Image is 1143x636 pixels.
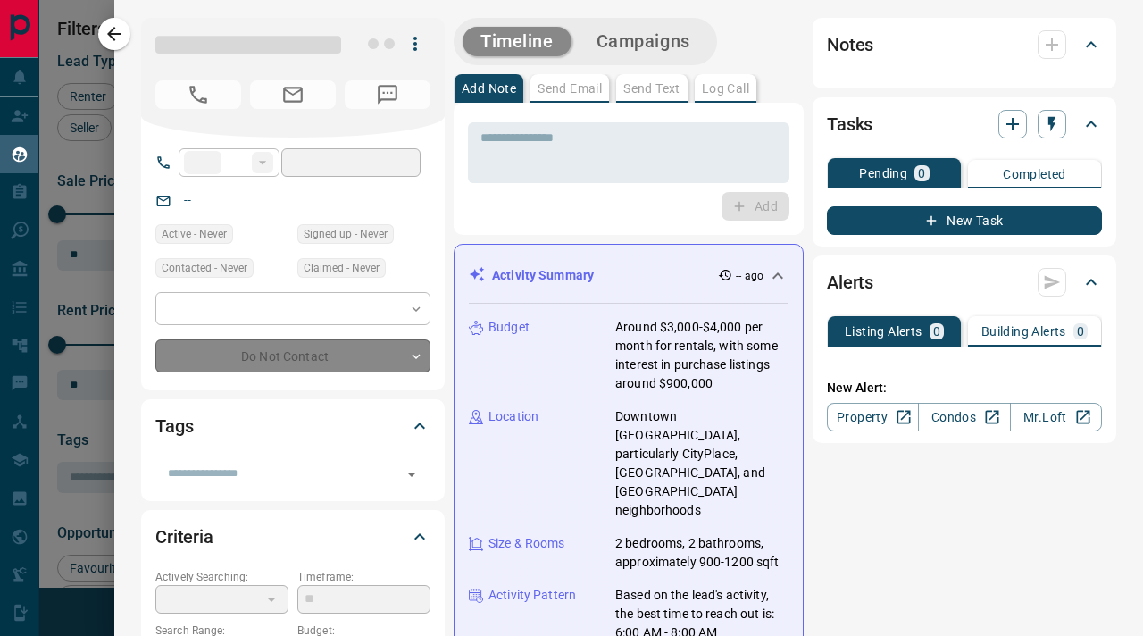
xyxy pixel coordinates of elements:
p: Location [488,407,538,426]
div: Do Not Contact [155,339,430,372]
p: 0 [918,167,925,180]
p: Timeframe: [297,569,430,585]
p: Around $3,000-$4,000 per month for rentals, with some interest in purchase listings around $900,000 [615,318,788,393]
p: Downtown [GEOGRAPHIC_DATA], particularly CityPlace, [GEOGRAPHIC_DATA], and [GEOGRAPHIC_DATA] neig... [615,407,788,520]
div: Activity Summary-- ago [469,259,788,292]
div: Tasks [827,103,1102,146]
span: No Number [345,80,430,109]
h2: Alerts [827,268,873,297]
h2: Tasks [827,110,872,138]
a: Condos [918,403,1010,431]
a: -- [184,193,191,207]
span: Contacted - Never [162,259,247,277]
a: Property [827,403,919,431]
span: No Email [250,80,336,109]
p: New Alert: [827,379,1102,397]
p: Size & Rooms [488,534,565,553]
p: Budget [488,318,530,337]
p: Activity Pattern [488,586,576,605]
span: Signed up - Never [304,225,388,243]
h2: Criteria [155,523,213,551]
h2: Tags [155,412,193,440]
button: New Task [827,206,1102,235]
button: Timeline [463,27,571,56]
p: Actively Searching: [155,569,288,585]
div: Alerts [827,261,1102,304]
p: Pending [859,167,907,180]
p: Activity Summary [492,266,594,285]
p: 0 [933,325,940,338]
p: Building Alerts [981,325,1066,338]
button: Campaigns [579,27,708,56]
p: Completed [1003,168,1066,180]
p: Add Note [462,82,516,95]
span: Active - Never [162,225,227,243]
span: Claimed - Never [304,259,380,277]
span: No Number [155,80,241,109]
p: 0 [1077,325,1084,338]
a: Mr.Loft [1010,403,1102,431]
button: Open [399,462,424,487]
h2: Notes [827,30,873,59]
p: Listing Alerts [845,325,922,338]
div: Tags [155,405,430,448]
div: Criteria [155,515,430,558]
p: 2 bedrooms, 2 bathrooms, approximately 900-1200 sqft [615,534,788,572]
p: -- ago [736,268,763,284]
div: Notes [827,23,1102,66]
